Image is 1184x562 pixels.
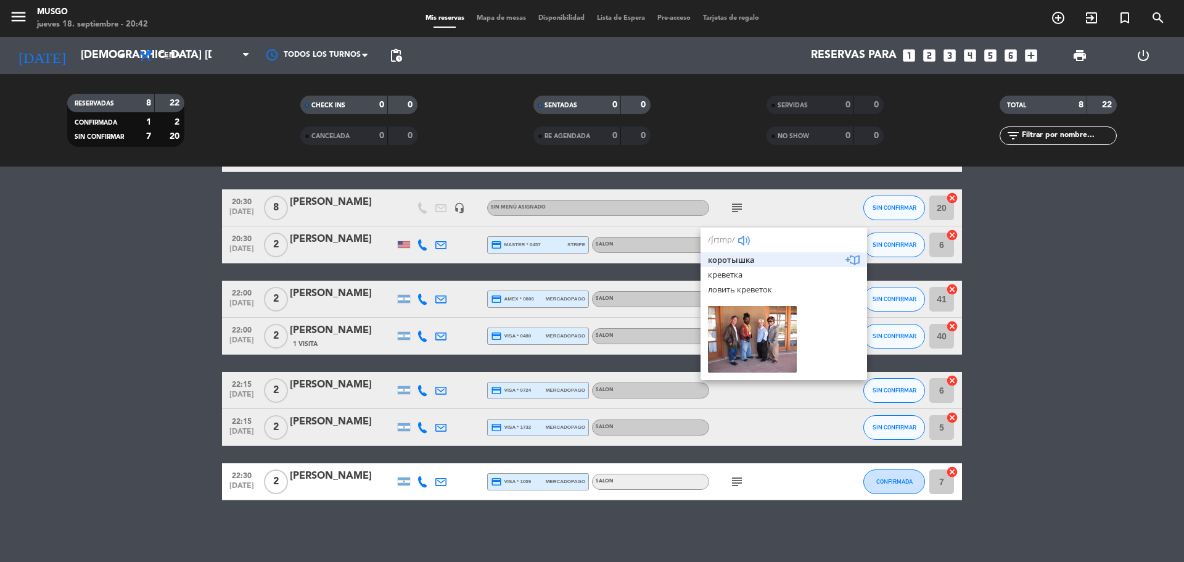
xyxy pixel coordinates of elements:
[226,413,257,428] span: 22:15
[701,267,867,282] li: креветка
[873,424,916,431] span: SIN CONFIRMAR
[264,469,288,494] span: 2
[226,482,257,496] span: [DATE]
[946,466,958,478] i: cancel
[532,15,591,22] span: Disponibilidad
[863,378,925,403] button: SIN CONFIRMAR
[293,339,318,349] span: 1 Visita
[546,386,585,394] span: mercadopago
[146,132,151,141] strong: 7
[159,51,181,60] span: Cena
[146,118,151,126] strong: 1
[491,331,502,342] i: credit_card
[491,385,531,396] span: visa * 0724
[1003,48,1019,64] i: looks_6
[811,49,897,62] span: Reservas para
[921,48,937,64] i: looks_two
[264,287,288,312] span: 2
[962,48,978,64] i: looks_4
[1051,10,1066,25] i: add_circle_outline
[596,424,614,429] span: SALON
[873,333,916,339] span: SIN CONFIRMAR
[701,252,867,267] li: коротышка
[471,15,532,22] span: Mapa de mesas
[146,99,151,107] strong: 8
[491,239,502,250] i: credit_card
[264,378,288,403] span: 2
[946,192,958,204] i: cancel
[491,294,534,305] span: amex * 0806
[546,332,585,340] span: mercadopago
[641,101,648,109] strong: 0
[863,415,925,440] button: SIN CONFIRMAR
[567,241,585,249] span: stripe
[873,387,916,394] span: SIN CONFIRMAR
[596,387,614,392] span: SALON
[9,7,28,26] i: menu
[697,15,765,22] span: Tarjetas de regalo
[946,283,958,295] i: cancel
[1072,48,1087,63] span: print
[226,208,257,222] span: [DATE]
[946,374,958,387] i: cancel
[290,468,395,484] div: [PERSON_NAME]
[264,415,288,440] span: 2
[75,120,117,126] span: CONFIRMADA
[264,196,288,220] span: 8
[170,132,182,141] strong: 20
[1023,48,1039,64] i: add_box
[730,474,744,489] i: subject
[264,233,288,257] span: 2
[226,322,257,336] span: 22:00
[226,299,257,313] span: [DATE]
[226,391,257,405] span: [DATE]
[876,478,913,485] span: CONFIRMADA
[226,428,257,442] span: [DATE]
[491,476,502,487] i: credit_card
[226,194,257,208] span: 20:30
[596,333,614,338] span: SALON
[491,422,531,433] span: visa * 1732
[845,101,850,109] strong: 0
[388,48,403,63] span: pending_actions
[226,468,257,482] span: 22:30
[546,423,585,431] span: mercadopago
[612,101,617,109] strong: 0
[545,133,590,139] span: RE AGENDADA
[1084,10,1099,25] i: exit_to_app
[546,295,585,303] span: mercadopago
[1079,101,1083,109] strong: 8
[37,19,148,31] div: jueves 18. septiembre - 20:42
[942,48,958,64] i: looks_3
[651,15,697,22] span: Pre-acceso
[1021,129,1116,143] input: Filtrar por nombre...
[641,131,648,140] strong: 0
[491,239,541,250] span: master * 0457
[379,131,384,140] strong: 0
[9,7,28,30] button: menu
[264,324,288,349] span: 2
[596,296,614,301] span: SALON
[290,414,395,430] div: [PERSON_NAME]
[311,133,350,139] span: CANCELADA
[226,376,257,391] span: 22:15
[596,479,614,484] span: SALON
[778,133,809,139] span: NO SHOW
[491,422,502,433] i: credit_card
[290,231,395,247] div: [PERSON_NAME]
[311,102,345,109] span: CHECK INS
[290,377,395,393] div: [PERSON_NAME]
[419,15,471,22] span: Mis reservas
[454,202,465,213] i: headset_mic
[1007,102,1026,109] span: TOTAL
[1006,128,1021,143] i: filter_list
[9,42,75,69] i: [DATE]
[408,131,415,140] strong: 0
[226,336,257,350] span: [DATE]
[1117,10,1132,25] i: turned_in_not
[874,131,881,140] strong: 0
[873,204,916,211] span: SIN CONFIRMAR
[226,285,257,299] span: 22:00
[379,101,384,109] strong: 0
[170,99,182,107] strong: 22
